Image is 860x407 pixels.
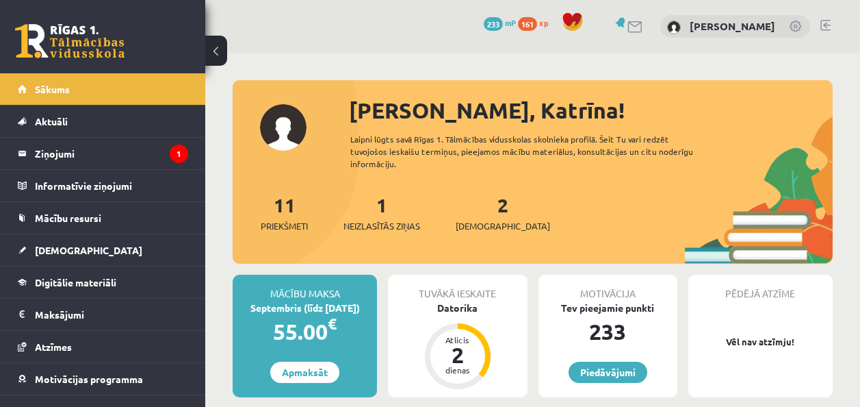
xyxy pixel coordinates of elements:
a: Piedāvājumi [569,362,647,383]
div: 55.00 [233,315,377,348]
a: Informatīvie ziņojumi [18,170,188,201]
div: 233 [538,315,677,348]
div: Tev pieejamie punkti [538,301,677,315]
div: Pēdējā atzīme [688,275,833,301]
a: [DEMOGRAPHIC_DATA] [18,234,188,266]
span: Sākums [35,83,70,95]
a: Mācību resursi [18,202,188,234]
span: Priekšmeti [261,219,308,233]
legend: Maksājumi [35,299,188,330]
span: Neizlasītās ziņas [343,219,420,233]
a: Aktuāli [18,106,188,137]
span: Mācību resursi [35,212,101,224]
span: [DEMOGRAPHIC_DATA] [456,219,550,233]
span: 233 [484,17,503,31]
div: Atlicis [437,336,478,344]
a: Sākums [18,73,188,105]
a: 1Neizlasītās ziņas [343,193,420,233]
span: xp [539,17,548,28]
a: Apmaksāt [270,362,339,383]
div: [PERSON_NAME], Katrīna! [349,94,833,127]
a: Digitālie materiāli [18,267,188,298]
i: 1 [170,145,188,163]
a: Datorika Atlicis 2 dienas [388,301,527,391]
a: Rīgas 1. Tālmācības vidusskola [15,24,125,58]
a: 2[DEMOGRAPHIC_DATA] [456,193,550,233]
span: 161 [518,17,537,31]
span: € [328,314,337,334]
img: Katrīna Šeputīte [667,21,681,34]
span: mP [505,17,516,28]
span: Digitālie materiāli [35,276,116,288]
a: 11Priekšmeti [261,193,308,233]
a: Maksājumi [18,299,188,330]
div: Mācību maksa [233,275,377,301]
div: Laipni lūgts savā Rīgas 1. Tālmācības vidusskolas skolnieka profilā. Šeit Tu vari redzēt tuvojošo... [350,133,710,170]
div: Tuvākā ieskaite [388,275,527,301]
a: Motivācijas programma [18,363,188,395]
span: Atzīmes [35,341,72,353]
div: 2 [437,344,478,366]
p: Vēl nav atzīmju! [695,335,826,349]
div: Septembris (līdz [DATE]) [233,301,377,315]
legend: Ziņojumi [35,138,188,169]
span: Aktuāli [35,115,68,127]
span: Motivācijas programma [35,373,143,385]
span: [DEMOGRAPHIC_DATA] [35,244,142,256]
a: Atzīmes [18,331,188,362]
a: 161 xp [518,17,555,28]
a: 233 mP [484,17,516,28]
a: Ziņojumi1 [18,138,188,169]
legend: Informatīvie ziņojumi [35,170,188,201]
a: [PERSON_NAME] [690,19,775,33]
div: dienas [437,366,478,374]
div: Datorika [388,301,527,315]
div: Motivācija [538,275,677,301]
